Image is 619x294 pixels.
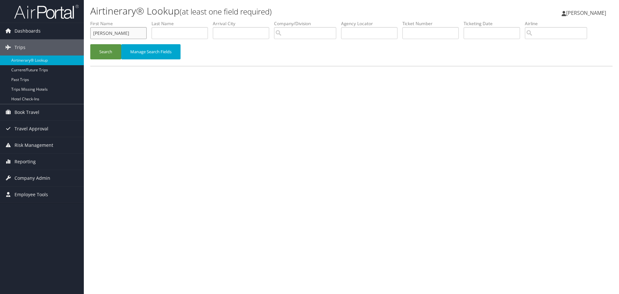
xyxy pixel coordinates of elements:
[90,44,121,59] button: Search
[14,4,79,19] img: airportal-logo.png
[341,20,402,27] label: Agency Locator
[15,154,36,170] span: Reporting
[15,104,39,120] span: Book Travel
[566,9,606,16] span: [PERSON_NAME]
[15,187,48,203] span: Employee Tools
[15,137,53,153] span: Risk Management
[90,4,438,18] h1: Airtinerary® Lookup
[274,20,341,27] label: Company/Division
[213,20,274,27] label: Arrival City
[121,44,181,59] button: Manage Search Fields
[180,6,272,17] small: (at least one field required)
[562,3,613,23] a: [PERSON_NAME]
[15,23,41,39] span: Dashboards
[525,20,592,27] label: Airline
[15,170,50,186] span: Company Admin
[90,20,152,27] label: First Name
[152,20,213,27] label: Last Name
[464,20,525,27] label: Ticketing Date
[15,121,48,137] span: Travel Approval
[15,39,25,56] span: Trips
[402,20,464,27] label: Ticket Number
